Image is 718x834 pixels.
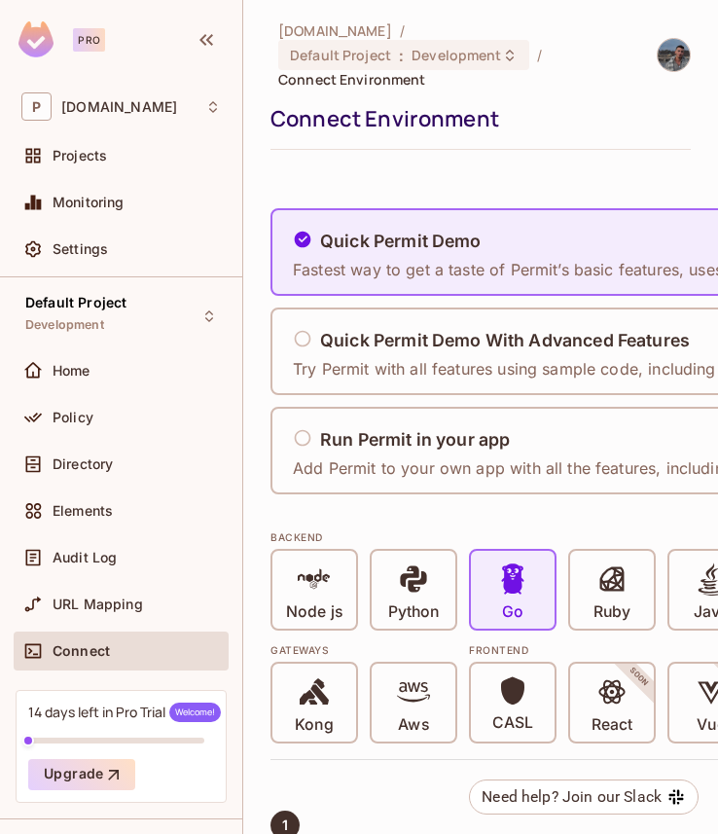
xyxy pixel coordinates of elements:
span: Welcome! [169,703,221,722]
h5: Run Permit in your app [320,430,510,450]
div: Pro [73,28,105,52]
span: Elements [53,503,113,519]
span: Default Project [25,295,126,310]
span: the active workspace [278,21,392,40]
span: Monitoring [53,195,125,210]
img: Alon Boshi [658,39,690,71]
li: / [400,21,405,40]
div: Need help? Join our Slack [482,785,662,809]
span: Audit Log [53,550,117,565]
div: 14 days left in Pro Trial [28,703,221,722]
p: Go [502,602,523,622]
span: Projects [53,148,107,163]
div: Connect Environment [270,104,681,133]
span: Default Project [290,46,391,64]
span: SOON [601,639,677,715]
span: URL Mapping [53,597,143,612]
span: Development [412,46,501,64]
span: Settings [53,241,108,257]
h5: Quick Permit Demo With Advanced Features [320,331,690,350]
button: Upgrade [28,759,135,790]
p: CASL [492,713,533,733]
p: Node js [286,602,342,622]
span: Development [25,317,104,333]
span: Home [53,363,90,379]
h5: Quick Permit Demo [320,232,482,251]
p: Ruby [593,602,630,622]
span: Connect [53,643,110,659]
span: 1 [282,817,288,833]
span: : [398,48,405,63]
span: Directory [53,456,113,472]
div: Gateways [270,642,457,658]
span: Connect Environment [278,70,426,89]
span: Workspace: permit.io [61,99,177,115]
img: SReyMgAAAABJRU5ErkJggg== [18,21,54,57]
p: Python [388,602,439,622]
li: / [537,46,542,64]
span: Policy [53,410,93,425]
p: React [592,715,632,735]
span: P [21,92,52,121]
p: Kong [295,715,333,735]
p: Aws [398,715,428,735]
